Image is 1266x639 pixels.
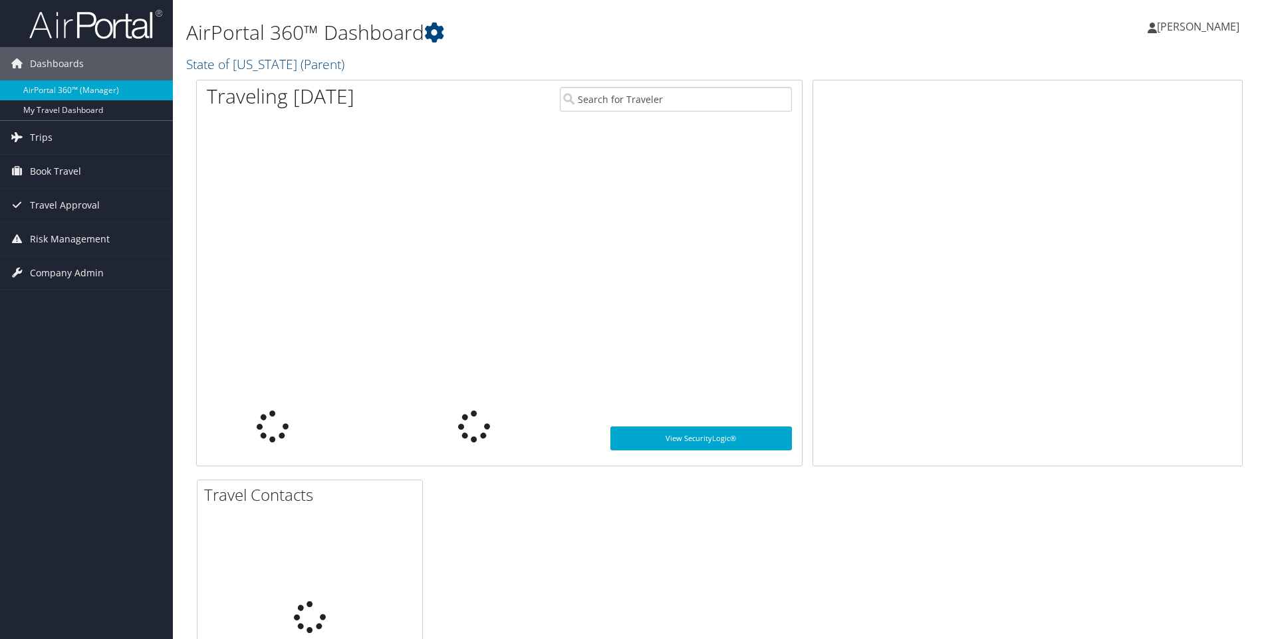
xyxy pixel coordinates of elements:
[29,9,162,40] img: airportal-logo.png
[610,426,792,450] a: View SecurityLogic®
[207,82,354,110] h1: Traveling [DATE]
[30,155,81,188] span: Book Travel
[30,223,110,256] span: Risk Management
[204,484,422,506] h2: Travel Contacts
[560,87,792,112] input: Search for Traveler
[30,121,53,154] span: Trips
[1157,19,1239,34] span: [PERSON_NAME]
[186,19,897,46] h1: AirPortal 360™ Dashboard
[30,189,100,222] span: Travel Approval
[186,55,348,73] a: State of [US_STATE] (Parent)
[30,256,104,290] span: Company Admin
[1148,7,1253,46] a: [PERSON_NAME]
[30,47,84,80] span: Dashboards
